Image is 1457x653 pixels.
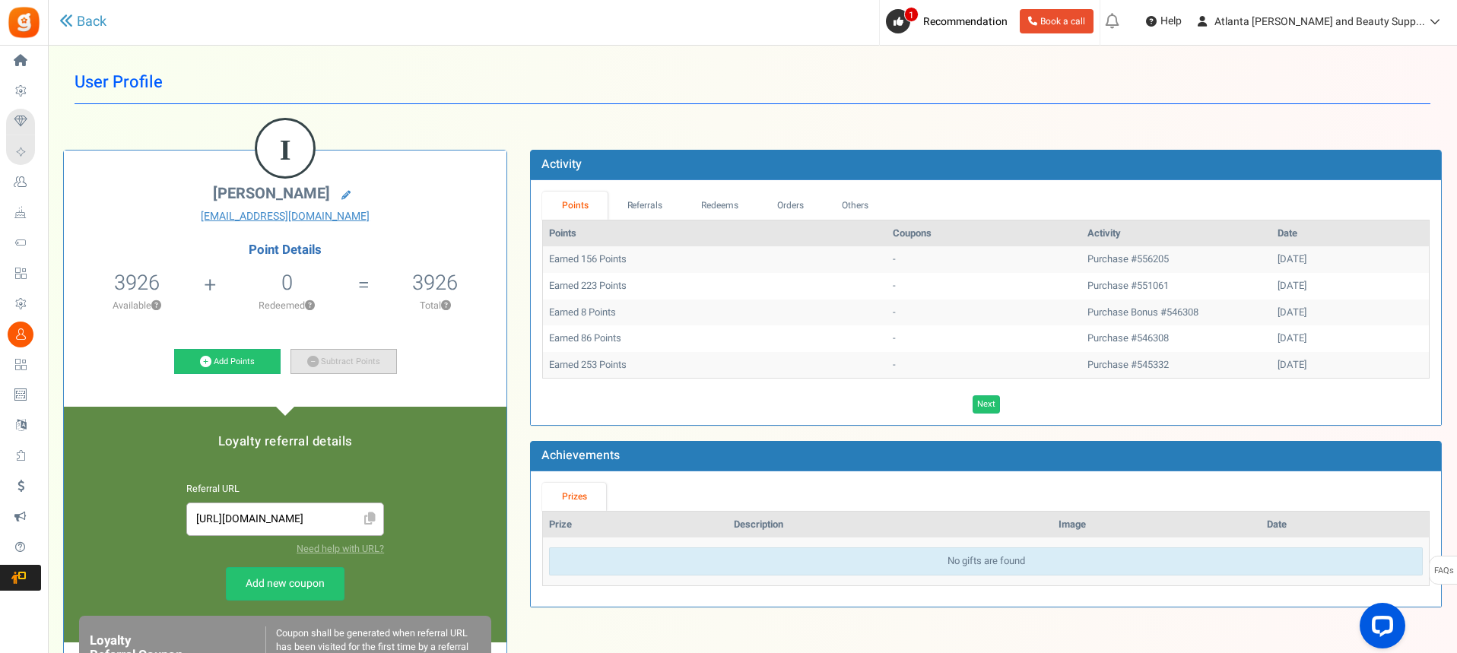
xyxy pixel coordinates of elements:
[541,155,582,173] b: Activity
[887,352,1081,379] td: -
[757,192,823,220] a: Orders
[887,273,1081,300] td: -
[887,325,1081,352] td: -
[1433,556,1454,585] span: FAQs
[441,301,451,311] button: ?
[257,120,313,179] figcaption: I
[728,512,1052,538] th: Description
[543,246,887,273] td: Earned 156 Points
[887,246,1081,273] td: -
[1278,306,1423,320] div: [DATE]
[226,567,344,601] a: Add new coupon
[114,268,160,298] span: 3926
[174,349,281,375] a: Add Points
[1261,512,1429,538] th: Date
[79,435,491,449] h5: Loyalty referral details
[923,14,1008,30] span: Recommendation
[823,192,888,220] a: Others
[543,512,727,538] th: Prize
[75,209,495,224] a: [EMAIL_ADDRESS][DOMAIN_NAME]
[904,7,919,22] span: 1
[1081,273,1271,300] td: Purchase #551061
[1157,14,1182,29] span: Help
[7,5,41,40] img: Gratisfaction
[543,300,887,326] td: Earned 8 Points
[412,271,458,294] h5: 3926
[71,299,202,312] p: Available
[1271,220,1429,247] th: Date
[186,484,384,495] h6: Referral URL
[290,349,397,375] a: Subtract Points
[543,220,887,247] th: Points
[281,271,293,294] h5: 0
[1081,352,1271,379] td: Purchase #545332
[1081,300,1271,326] td: Purchase Bonus #546308
[542,483,606,511] a: Prizes
[217,299,356,312] p: Redeemed
[543,325,887,352] td: Earned 86 Points
[297,542,384,556] a: Need help with URL?
[75,61,1430,104] h1: User Profile
[1278,358,1423,372] div: [DATE]
[1214,14,1425,30] span: Atlanta [PERSON_NAME] and Beauty Supp...
[1081,220,1271,247] th: Activity
[542,192,608,220] a: Points
[213,182,330,204] span: [PERSON_NAME]
[543,273,887,300] td: Earned 223 Points
[1052,512,1261,538] th: Image
[151,301,161,311] button: ?
[357,506,382,533] span: Click to Copy
[305,301,315,311] button: ?
[1081,325,1271,352] td: Purchase #546308
[549,547,1423,575] div: No gifts are found
[887,220,1081,247] th: Coupons
[64,243,506,257] h4: Point Details
[543,352,887,379] td: Earned 253 Points
[1020,9,1094,33] a: Book a call
[1278,279,1423,293] div: [DATE]
[973,395,1000,414] a: Next
[682,192,758,220] a: Redeems
[1081,246,1271,273] td: Purchase #556205
[1278,252,1423,267] div: [DATE]
[1278,331,1423,346] div: [DATE]
[371,299,499,312] p: Total
[608,192,682,220] a: Referrals
[1140,9,1188,33] a: Help
[887,300,1081,326] td: -
[541,446,620,464] b: Achievements
[886,9,1014,33] a: 1 Recommendation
